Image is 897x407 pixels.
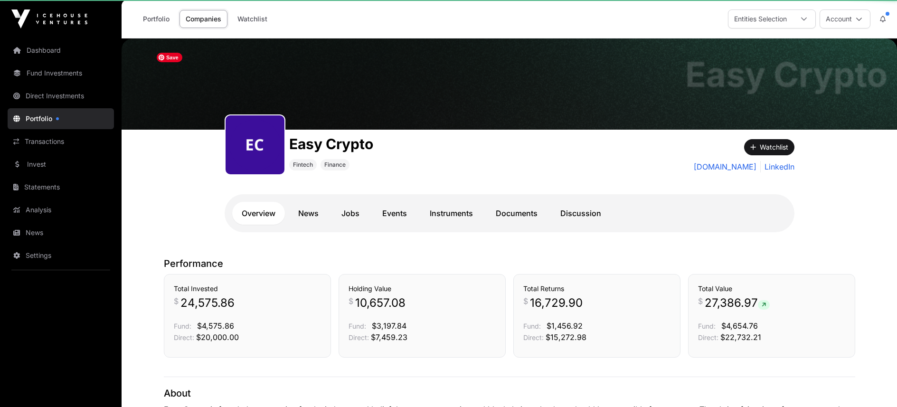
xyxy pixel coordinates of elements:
a: Companies [179,10,227,28]
a: Invest [8,154,114,175]
a: Settings [8,245,114,266]
a: Direct Investments [8,85,114,106]
span: 10,657.08 [355,295,406,311]
button: Watchlist [744,139,794,155]
a: [DOMAIN_NAME] [694,161,756,172]
span: Direct: [698,333,718,341]
p: About [164,387,855,400]
a: Instruments [420,202,482,225]
span: $4,654.76 [721,321,758,331]
nav: Tabs [232,202,787,225]
span: $22,732.21 [720,332,761,342]
span: Fund: [698,322,716,330]
a: Watchlist [231,10,274,28]
span: $15,272.98 [546,332,586,342]
span: $ [349,295,353,307]
a: Dashboard [8,40,114,61]
a: Discussion [551,202,611,225]
span: Direct: [523,333,544,341]
span: $3,197.84 [372,321,406,331]
span: Finance [324,161,346,169]
span: Fund: [349,322,366,330]
a: Overview [232,202,285,225]
span: 16,729.90 [530,295,583,311]
a: Transactions [8,131,114,152]
h3: Total Returns [523,284,670,293]
a: LinkedIn [760,161,794,172]
span: $7,459.23 [371,332,407,342]
span: $1,456.92 [547,321,583,331]
span: Fund: [174,322,191,330]
a: Fund Investments [8,63,114,84]
h3: Holding Value [349,284,496,293]
span: Save [157,53,182,62]
a: Portfolio [8,108,114,129]
a: Events [373,202,416,225]
span: $20,000.00 [196,332,239,342]
span: $ [523,295,528,307]
button: Account [820,9,870,28]
a: Statements [8,177,114,198]
div: Entities Selection [728,10,793,28]
p: Performance [164,257,855,270]
iframe: Chat Widget [850,361,897,407]
a: News [8,222,114,243]
a: Jobs [332,202,369,225]
span: 27,386.97 [705,295,770,311]
h3: Total Value [698,284,845,293]
span: $ [698,295,703,307]
span: $4,575.86 [197,321,234,331]
span: Fund: [523,322,541,330]
span: 24,575.86 [180,295,235,311]
h1: Easy Crypto [685,57,888,92]
img: Icehouse Ventures Logo [11,9,87,28]
a: Portfolio [137,10,176,28]
a: Documents [486,202,547,225]
h1: Easy Crypto [289,135,373,152]
a: Analysis [8,199,114,220]
a: News [289,202,328,225]
span: Direct: [349,333,369,341]
img: Easy Crypto [122,38,897,130]
img: easy-crypto302.png [229,119,281,170]
span: $ [174,295,179,307]
span: Direct: [174,333,194,341]
span: Fintech [293,161,313,169]
h3: Total Invested [174,284,321,293]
